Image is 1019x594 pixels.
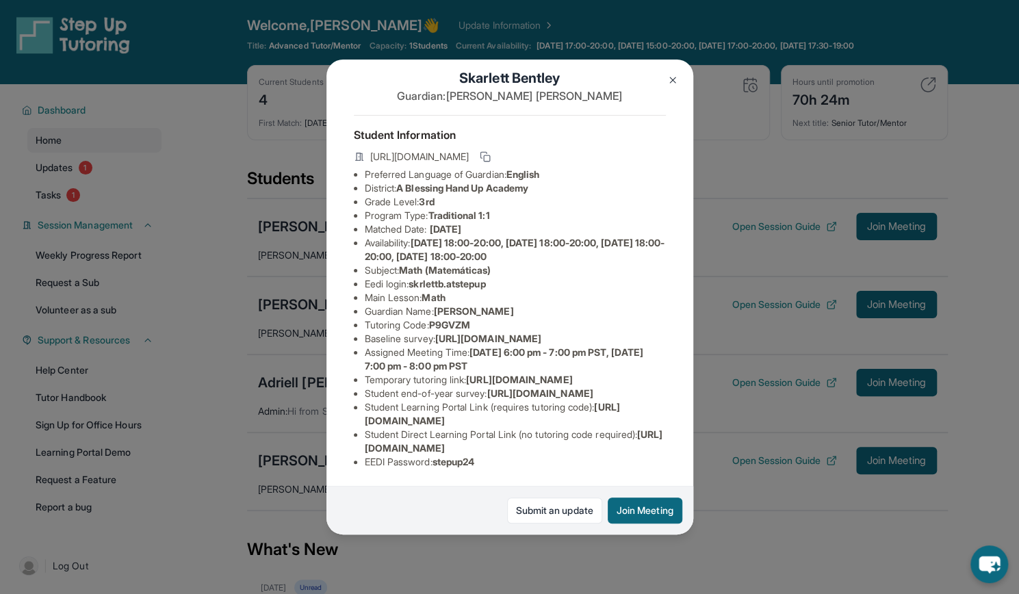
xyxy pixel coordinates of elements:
li: Grade Level: [365,195,666,209]
li: Student Direct Learning Portal Link (no tutoring code required) : [365,428,666,455]
li: Program Type: [365,209,666,222]
li: Student end-of-year survey : [365,387,666,400]
li: Guardian Name : [365,305,666,318]
li: Student Learning Portal Link (requires tutoring code) : [365,400,666,428]
h1: Skarlett Bentley [354,68,666,88]
li: Subject : [365,263,666,277]
li: Availability: [365,236,666,263]
span: P9GVZM [429,319,470,331]
span: stepup24 [433,456,475,467]
span: [URL][DOMAIN_NAME] [466,374,572,385]
span: [URL][DOMAIN_NAME] [370,150,469,164]
button: Copy link [477,148,493,165]
span: English [506,168,540,180]
span: skrlettb.atstepup [409,278,485,289]
h4: Student Information [354,127,666,143]
span: Math (Matemáticas) [399,264,491,276]
li: Eedi login : [365,277,666,291]
li: Baseline survey : [365,332,666,346]
li: Temporary tutoring link : [365,373,666,387]
span: [URL][DOMAIN_NAME] [487,387,593,399]
li: Assigned Meeting Time : [365,346,666,373]
span: [PERSON_NAME] [434,305,514,317]
li: Preferred Language of Guardian: [365,168,666,181]
span: [DATE] [430,223,461,235]
li: Tutoring Code : [365,318,666,332]
a: Submit an update [507,498,602,524]
span: [DATE] 6:00 pm - 7:00 pm PST, [DATE] 7:00 pm - 8:00 pm PST [365,346,643,372]
li: EEDI Password : [365,455,666,469]
span: A Blessing Hand Up Academy [396,182,528,194]
li: Main Lesson : [365,291,666,305]
p: Guardian: [PERSON_NAME] [PERSON_NAME] [354,88,666,104]
li: Matched Date: [365,222,666,236]
img: Close Icon [667,75,678,86]
span: Math [422,292,445,303]
button: Join Meeting [608,498,682,524]
li: District: [365,181,666,195]
button: chat-button [970,545,1008,583]
span: [DATE] 18:00-20:00, [DATE] 18:00-20:00, [DATE] 18:00-20:00, [DATE] 18:00-20:00 [365,237,665,262]
span: Traditional 1:1 [428,209,489,221]
span: [URL][DOMAIN_NAME] [435,333,541,344]
span: 3rd [419,196,434,207]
